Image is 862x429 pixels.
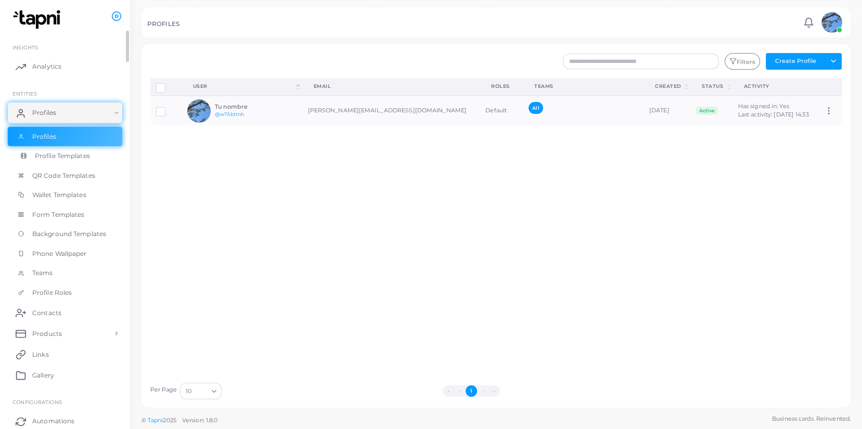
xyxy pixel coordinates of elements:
[215,111,244,117] a: @w75bttnh
[302,96,480,125] td: [PERSON_NAME][EMAIL_ADDRESS][DOMAIN_NAME]
[480,96,523,125] td: Default
[738,102,789,110] span: Has signed in: Yes
[725,53,760,70] button: Filters
[8,302,122,323] a: Contacts
[180,383,222,399] div: Search for option
[32,371,54,380] span: Gallery
[8,166,122,186] a: QR Code Templates
[491,83,511,90] div: Roles
[182,417,218,424] span: Version: 1.8.0
[32,308,61,318] span: Contacts
[32,190,86,200] span: Wallet Templates
[12,90,37,97] span: ENTITIES
[8,263,122,283] a: Teams
[644,96,690,125] td: [DATE]
[8,344,122,365] a: Links
[8,224,122,244] a: Background Templates
[193,83,295,90] div: User
[8,127,122,147] a: Profiles
[744,83,807,90] div: activity
[534,83,632,90] div: Teams
[8,365,122,385] a: Gallery
[466,385,477,397] button: Go to page 1
[821,12,842,33] img: avatar
[738,111,809,118] span: Last activity: [DATE] 14:33
[8,56,122,77] a: Analytics
[148,417,163,424] a: Tapni
[8,102,122,123] a: Profiles
[772,414,851,423] span: Business cards. Reinvented.
[12,399,62,405] span: Configurations
[32,417,74,426] span: Automations
[8,185,122,205] a: Wallet Templates
[818,79,842,96] th: Action
[8,244,122,264] a: Phone Wallpaper
[186,386,191,397] span: 10
[224,385,718,397] ul: Pagination
[32,229,106,239] span: Background Templates
[8,205,122,225] a: Form Templates
[32,288,72,297] span: Profile Roles
[702,83,725,90] div: Status
[313,83,468,90] div: Email
[655,83,683,90] div: Created
[8,323,122,344] a: Products
[32,268,53,278] span: Teams
[8,283,122,303] a: Profile Roles
[32,210,85,219] span: Form Templates
[529,102,543,114] span: All
[192,385,208,397] input: Search for option
[766,53,825,70] button: Create Profile
[187,99,211,123] img: avatar
[215,103,291,110] h6: Tu nombre
[32,62,61,71] span: Analytics
[150,79,182,96] th: Row-selection
[150,386,177,394] label: Per Page
[32,132,56,141] span: Profiles
[32,249,87,258] span: Phone Wallpaper
[696,107,718,115] span: Active
[147,20,179,28] h5: PROFILES
[818,12,845,33] a: avatar
[12,44,38,50] span: INSIGHTS
[32,171,95,180] span: QR Code Templates
[32,329,62,339] span: Products
[9,10,67,29] img: logo
[163,416,176,425] span: 2025
[35,151,90,161] span: Profile Templates
[32,108,56,118] span: Profiles
[141,416,217,425] span: ©
[32,350,49,359] span: Links
[8,146,122,166] a: Profile Templates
